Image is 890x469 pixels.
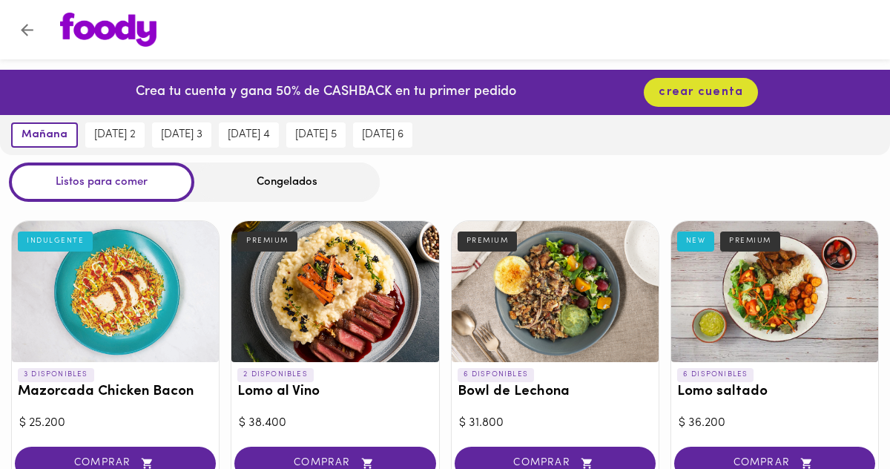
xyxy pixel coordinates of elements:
[677,368,754,381] p: 6 DISPONIBLES
[9,12,45,48] button: Volver
[161,128,202,142] span: [DATE] 3
[18,232,93,251] div: INDULGENTE
[362,128,403,142] span: [DATE] 6
[152,122,211,148] button: [DATE] 3
[228,128,270,142] span: [DATE] 4
[295,128,337,142] span: [DATE] 5
[677,232,715,251] div: NEW
[644,78,758,107] button: crear cuenta
[18,368,94,381] p: 3 DISPONIBLES
[452,221,659,362] div: Bowl de Lechona
[237,232,297,251] div: PREMIUM
[231,221,438,362] div: Lomo al Vino
[22,128,67,142] span: mañana
[671,221,878,362] div: Lomo saltado
[219,122,279,148] button: [DATE] 4
[237,384,432,400] h3: Lomo al Vino
[458,384,653,400] h3: Bowl de Lechona
[353,122,412,148] button: [DATE] 6
[94,128,136,142] span: [DATE] 2
[459,415,651,432] div: $ 31.800
[60,13,156,47] img: logo.png
[85,122,145,148] button: [DATE] 2
[136,83,516,102] p: Crea tu cuenta y gana 50% de CASHBACK en tu primer pedido
[194,163,380,202] div: Congelados
[237,368,314,381] p: 2 DISPONIBLES
[11,122,78,148] button: mañana
[239,415,431,432] div: $ 38.400
[9,163,194,202] div: Listos para comer
[679,415,871,432] div: $ 36.200
[677,384,872,400] h3: Lomo saltado
[659,85,743,99] span: crear cuenta
[19,415,211,432] div: $ 25.200
[12,221,219,362] div: Mazorcada Chicken Bacon
[286,122,346,148] button: [DATE] 5
[458,368,535,381] p: 6 DISPONIBLES
[720,232,780,251] div: PREMIUM
[804,383,875,454] iframe: Messagebird Livechat Widget
[458,232,518,251] div: PREMIUM
[18,384,213,400] h3: Mazorcada Chicken Bacon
